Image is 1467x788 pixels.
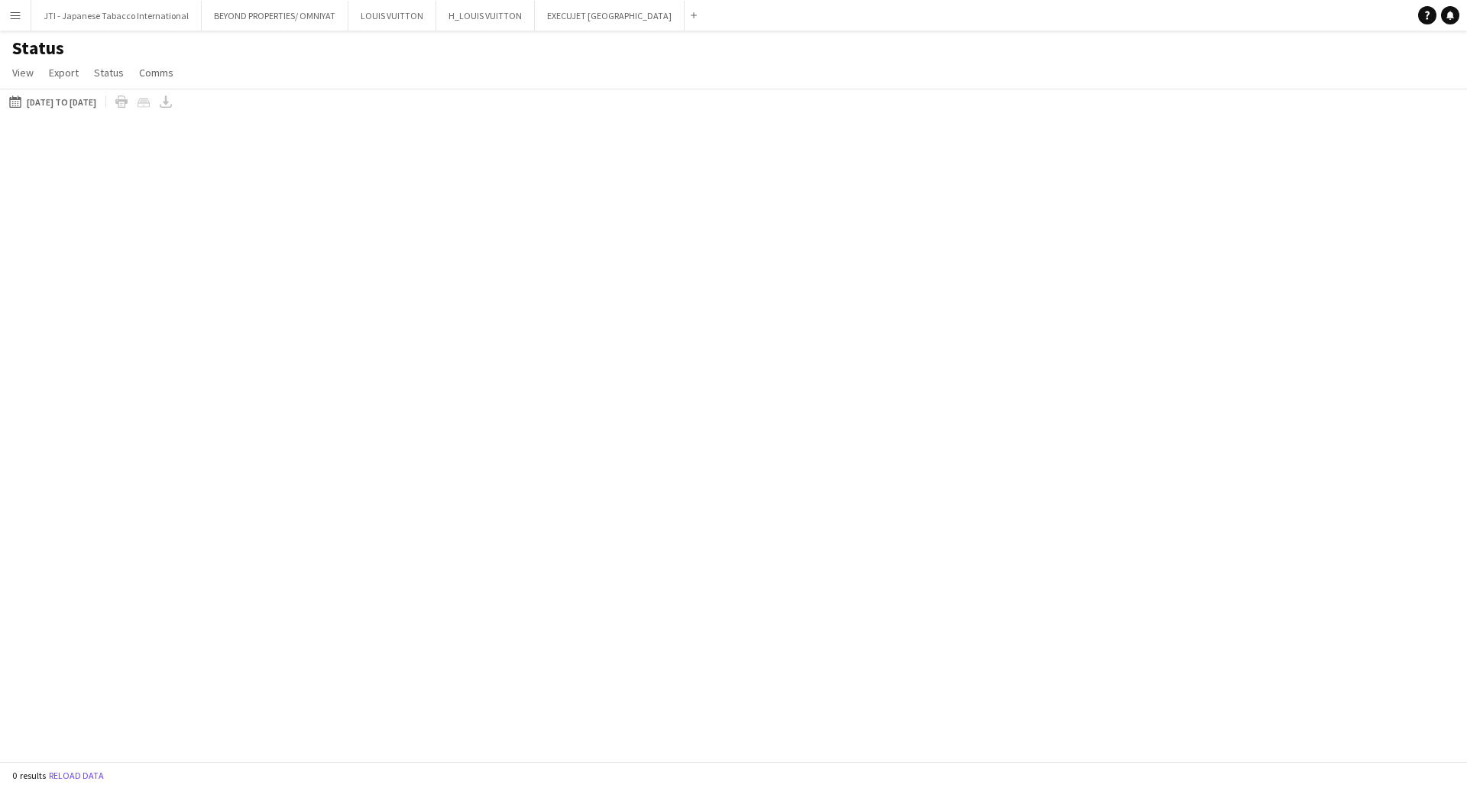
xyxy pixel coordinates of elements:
span: Comms [139,66,173,79]
a: Comms [133,63,180,83]
a: View [6,63,40,83]
button: H_LOUIS VUITTON [436,1,535,31]
button: JTI - Japanese Tabacco International [31,1,202,31]
button: EXECUJET [GEOGRAPHIC_DATA] [535,1,685,31]
a: Export [43,63,85,83]
span: Status [94,66,124,79]
a: Status [88,63,130,83]
button: LOUIS VUITTON [348,1,436,31]
button: Reload data [46,767,107,784]
span: View [12,66,34,79]
button: BEYOND PROPERTIES/ OMNIYAT [202,1,348,31]
button: [DATE] to [DATE] [6,92,99,111]
span: Export [49,66,79,79]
